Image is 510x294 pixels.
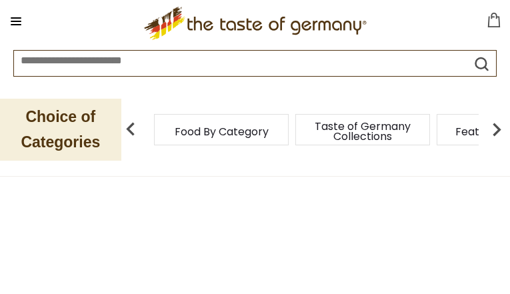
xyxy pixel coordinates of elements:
a: Taste of Germany Collections [309,121,416,141]
img: previous arrow [117,116,144,143]
img: next arrow [483,116,510,143]
a: Food By Category [175,127,269,137]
